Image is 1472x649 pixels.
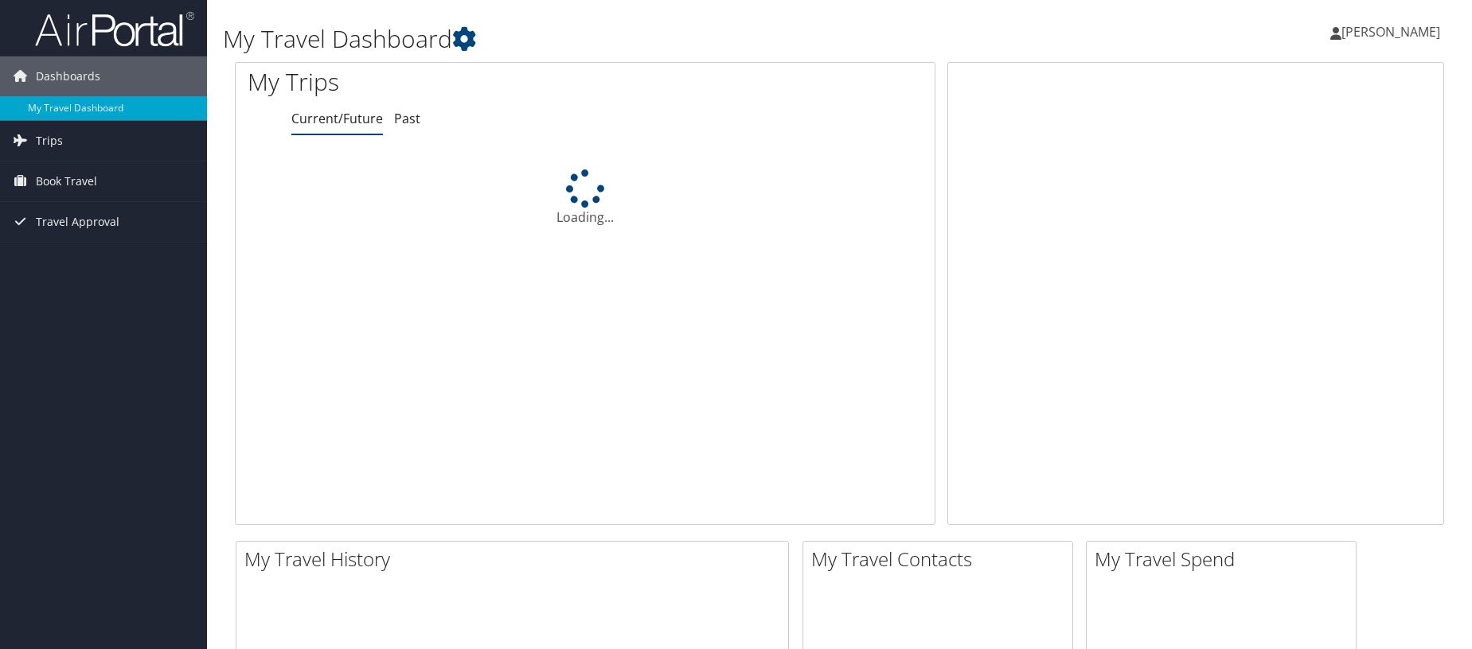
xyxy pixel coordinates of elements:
[394,110,420,127] a: Past
[36,121,63,161] span: Trips
[1341,23,1440,41] span: [PERSON_NAME]
[291,110,383,127] a: Current/Future
[36,56,100,96] span: Dashboards
[223,22,1045,56] h1: My Travel Dashboard
[811,546,1072,573] h2: My Travel Contacts
[244,546,788,573] h2: My Travel History
[1095,546,1356,573] h2: My Travel Spend
[36,161,97,201] span: Book Travel
[35,10,194,48] img: airportal-logo.png
[36,202,119,242] span: Travel Approval
[248,65,631,99] h1: My Trips
[236,169,935,227] div: Loading...
[1330,8,1456,56] a: [PERSON_NAME]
